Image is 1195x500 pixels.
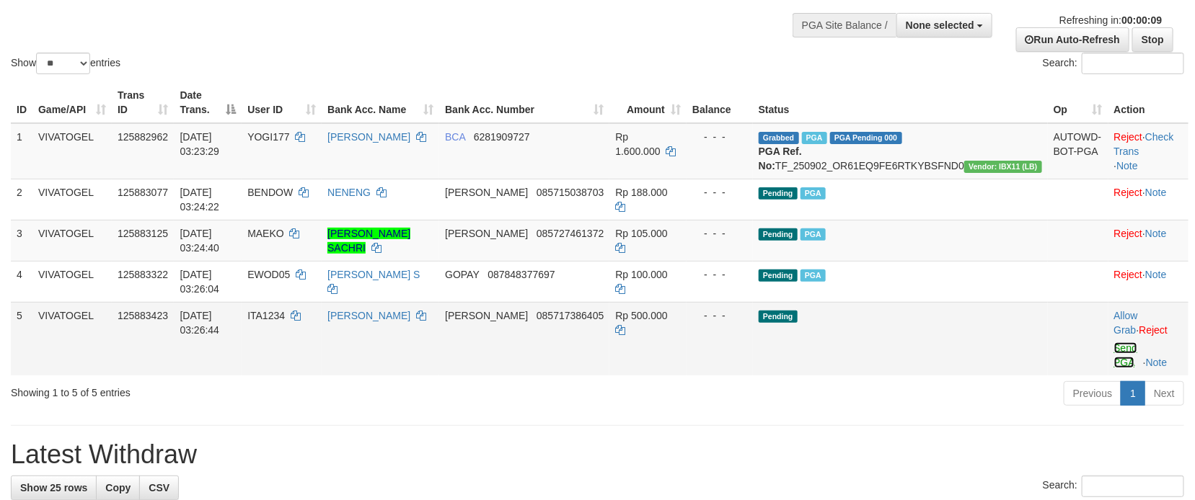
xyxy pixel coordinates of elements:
[445,187,528,198] span: [PERSON_NAME]
[1116,160,1138,171] a: Note
[1082,53,1184,74] input: Search:
[537,228,604,239] span: Copy 085727461372 to clipboard
[11,53,120,74] label: Show entries
[1146,357,1168,368] a: Note
[830,132,902,144] span: PGA Pending
[11,302,32,375] td: 5
[327,228,410,254] a: [PERSON_NAME] SACHRI
[1108,123,1189,179] td: · ·
[1064,381,1121,406] a: Previous
[180,269,219,295] span: [DATE] 03:26:04
[1108,302,1189,375] td: ·
[692,308,747,323] div: - - -
[242,82,322,123] th: User ID: activate to sort column ascending
[801,187,826,200] span: Marked by bttrenal
[11,261,32,302] td: 4
[247,269,290,280] span: EWOD05
[1016,27,1129,52] a: Run Auto-Refresh
[1043,476,1184,497] label: Search:
[1132,27,1173,52] a: Stop
[11,220,32,261] td: 3
[247,310,285,321] span: ITA1234
[112,82,175,123] th: Trans ID: activate to sort column ascending
[1114,228,1143,239] a: Reject
[11,123,32,179] td: 1
[1108,261,1189,302] td: ·
[118,187,168,198] span: 125883077
[1108,179,1189,220] td: ·
[180,228,219,254] span: [DATE] 03:24:40
[445,310,528,321] span: [PERSON_NAME]
[687,82,753,123] th: Balance
[11,476,97,500] a: Show 25 rows
[96,476,140,500] a: Copy
[759,132,799,144] span: Grabbed
[327,187,371,198] a: NENENG
[180,131,219,157] span: [DATE] 03:23:29
[11,440,1184,469] h1: Latest Withdraw
[445,269,479,280] span: GOPAY
[1059,14,1162,26] span: Refreshing in:
[322,82,439,123] th: Bank Acc. Name: activate to sort column ascending
[118,228,168,239] span: 125883125
[20,482,87,494] span: Show 25 rows
[1048,82,1108,123] th: Op: activate to sort column ascending
[1145,381,1184,406] a: Next
[1043,53,1184,74] label: Search:
[118,131,168,143] span: 125882962
[327,310,410,321] a: [PERSON_NAME]
[759,228,798,241] span: Pending
[32,123,112,179] td: VIVATOGEL
[36,53,90,74] select: Showentries
[759,269,798,282] span: Pending
[1145,228,1167,239] a: Note
[1114,269,1143,280] a: Reject
[692,226,747,241] div: - - -
[801,228,826,241] span: Marked by bttrenal
[32,302,112,375] td: VIVATOGEL
[537,310,604,321] span: Copy 085717386405 to clipboard
[1082,476,1184,497] input: Search:
[11,82,32,123] th: ID
[327,131,410,143] a: [PERSON_NAME]
[247,228,284,239] span: MAEKO
[692,130,747,144] div: - - -
[247,187,293,198] span: BENDOW
[118,269,168,280] span: 125883322
[793,13,896,37] div: PGA Site Balance /
[32,82,112,123] th: Game/API: activate to sort column ascending
[964,161,1042,173] span: Vendor URL: https://dashboard.q2checkout.com/secure
[1139,324,1168,336] a: Reject
[118,310,168,321] span: 125883423
[615,131,660,157] span: Rp 1.600.000
[327,269,420,280] a: [PERSON_NAME] S
[906,19,974,31] span: None selected
[615,269,667,280] span: Rp 100.000
[488,269,555,280] span: Copy 087848377697 to clipboard
[896,13,992,37] button: None selected
[759,146,802,171] b: PGA Ref. No:
[615,228,667,239] span: Rp 105.000
[1145,187,1167,198] a: Note
[615,187,667,198] span: Rp 188.000
[802,132,827,144] span: Marked by bttrenal
[139,476,179,500] a: CSV
[439,82,609,123] th: Bank Acc. Number: activate to sort column ascending
[445,228,528,239] span: [PERSON_NAME]
[759,311,798,323] span: Pending
[1108,82,1189,123] th: Action
[11,179,32,220] td: 2
[180,310,219,336] span: [DATE] 03:26:44
[1114,131,1143,143] a: Reject
[32,261,112,302] td: VIVATOGEL
[1114,187,1143,198] a: Reject
[1108,220,1189,261] td: ·
[32,179,112,220] td: VIVATOGEL
[753,123,1048,179] td: TF_250902_OR61EQ9FE6RTKYBSFND0
[32,220,112,261] td: VIVATOGEL
[801,269,826,282] span: Marked by bttrenal
[692,185,747,200] div: - - -
[692,267,747,282] div: - - -
[105,482,131,494] span: Copy
[180,187,219,213] span: [DATE] 03:24:22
